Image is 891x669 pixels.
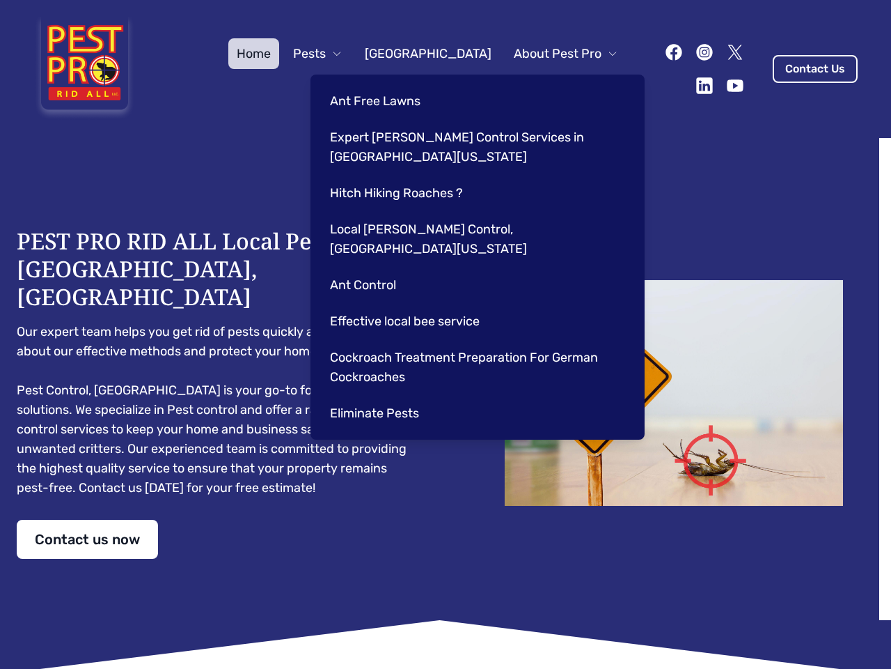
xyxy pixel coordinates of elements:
a: Cockroach Treatment Preparation For German Cockroaches [322,342,628,392]
a: Effective local bee service [322,306,628,337]
a: Blog [515,69,558,100]
a: Local [PERSON_NAME] Control, [GEOGRAPHIC_DATA][US_STATE] [322,214,628,264]
a: [GEOGRAPHIC_DATA] [356,38,500,69]
a: Hitch Hiking Roaches ? [322,178,628,208]
button: Pests [285,38,351,69]
img: Pest Pro Rid All [33,17,136,121]
a: Home [228,38,279,69]
a: Contact [563,69,626,100]
a: Contact Us [773,55,858,83]
h1: PEST PRO RID ALL Local Pest Control [GEOGRAPHIC_DATA], [GEOGRAPHIC_DATA] [17,227,418,311]
img: Dead cockroach on floor with caution sign pest control [473,280,874,506]
a: Contact us now [17,520,158,559]
button: About Pest Pro [505,38,626,69]
a: Eliminate Pests [322,398,628,429]
span: About Pest Pro [514,44,601,63]
pre: Our expert team helps you get rid of pests quickly and safely. Learn about our effective methods ... [17,322,418,498]
a: Ant Control [322,270,628,300]
a: Expert [PERSON_NAME] Control Services in [GEOGRAPHIC_DATA][US_STATE] [322,122,628,172]
button: Pest Control Community B2B [307,69,510,100]
a: Ant Free Lawns [322,86,628,116]
span: Pests [293,44,326,63]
